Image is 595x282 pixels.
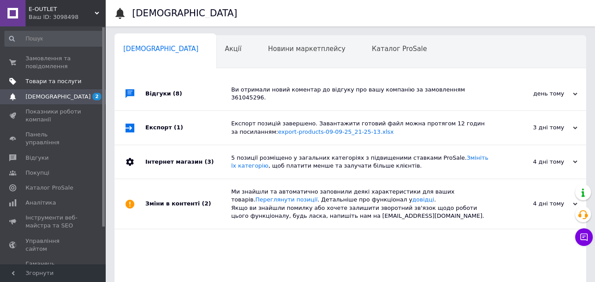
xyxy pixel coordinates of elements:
input: Пошук [4,31,104,47]
button: Чат з покупцем [575,228,593,246]
span: Каталог ProSale [26,184,73,192]
a: Переглянути позиції [255,196,318,203]
div: Відгуки [145,77,231,110]
div: 4 дні тому [489,158,577,166]
span: [DEMOGRAPHIC_DATA] [123,45,199,53]
a: довідці [412,196,434,203]
span: [DEMOGRAPHIC_DATA] [26,93,91,101]
span: 2 [92,93,101,100]
span: (8) [173,90,182,97]
span: Покупці [26,169,49,177]
span: Товари та послуги [26,77,81,85]
span: (3) [204,158,214,165]
span: (2) [202,200,211,207]
a: Змініть їх категорію [231,154,488,169]
span: Відгуки [26,154,48,162]
span: Акції [225,45,242,53]
div: Зміни в контенті [145,179,231,229]
span: Панель управління [26,131,81,146]
div: 5 позиції розміщено у загальних категоріях з підвищеними ставками ProSale. , щоб платити менше та... [231,154,489,170]
span: Аналітика [26,199,56,207]
span: (1) [174,124,183,131]
div: Інтернет магазин [145,145,231,179]
div: Експорт позицій завершено. Завантажити готовий файл можна протягом 12 годин за посиланням: [231,120,489,136]
a: export-products-09-09-25_21-25-13.xlsx [278,128,394,135]
div: Ми знайшли та автоматично заповнили деякі характеристики для ваших товарів. . Детальніше про функ... [231,188,489,220]
div: Ви отримали новий коментар до відгуку про вашу компанію за замовленням 361045296. [231,86,489,102]
span: Інструменти веб-майстра та SEO [26,214,81,230]
div: Експорт [145,111,231,144]
span: E-OUTLET [29,5,95,13]
div: Ваш ID: 3098498 [29,13,106,21]
span: Новини маркетплейсу [268,45,345,53]
div: 4 дні тому [489,200,577,208]
div: 3 дні тому [489,124,577,132]
span: Гаманець компанії [26,260,81,276]
span: Каталог ProSale [372,45,427,53]
div: день тому [489,90,577,98]
span: Показники роботи компанії [26,108,81,124]
h1: [DEMOGRAPHIC_DATA] [132,8,237,18]
span: Управління сайтом [26,237,81,253]
span: Замовлення та повідомлення [26,55,81,70]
